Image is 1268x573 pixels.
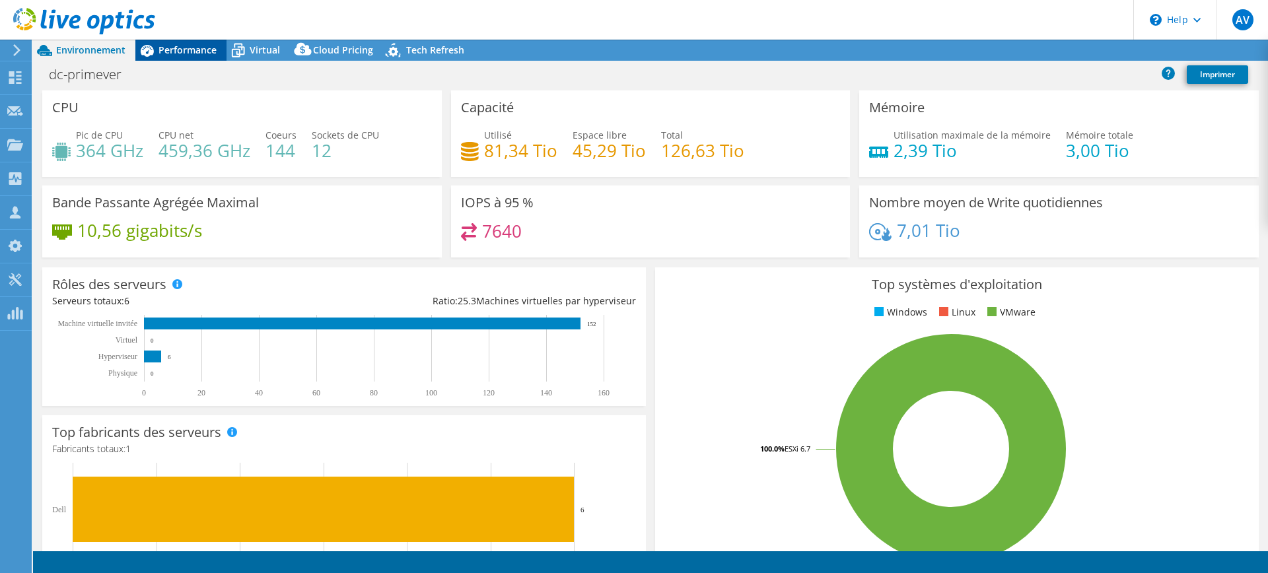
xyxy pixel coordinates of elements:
text: 6 [581,506,584,514]
span: Espace libre [573,129,627,141]
li: VMware [984,305,1036,320]
text: 0 [142,388,146,397]
h3: Capacité [461,100,514,115]
a: Imprimer [1187,65,1248,84]
text: Virtuel [116,335,138,345]
text: 152 [587,321,596,327]
span: CPU net [158,129,194,141]
h3: IOPS à 95 % [461,195,534,210]
text: 0 [151,337,154,344]
h4: 10,56 gigabits/s [77,223,202,238]
h3: Rôles des serveurs [52,277,166,292]
text: 80 [370,388,378,397]
h3: Top systèmes d'exploitation [665,277,1249,292]
span: Utilisé [484,129,512,141]
span: 25.3 [458,294,476,307]
text: Dell [52,505,66,514]
h3: CPU [52,100,79,115]
span: Utilisation maximale de la mémoire [894,129,1051,141]
h3: Bande Passante Agrégée Maximal [52,195,259,210]
h4: 2,39 Tio [894,143,1051,158]
h3: Nombre moyen de Write quotidiennes [869,195,1103,210]
li: Windows [871,305,927,320]
h1: dc-primever [43,67,142,82]
text: Hyperviseur [98,352,137,361]
h4: 126,63 Tio [661,143,744,158]
text: 100 [425,388,437,397]
h4: 45,29 Tio [573,143,646,158]
h4: 459,36 GHz [158,143,250,158]
span: Virtual [250,44,280,56]
span: Environnement [56,44,125,56]
text: Physique [108,368,137,378]
tspan: Machine virtuelle invitée [57,319,137,328]
span: Total [661,129,683,141]
span: Coeurs [265,129,297,141]
h4: 12 [312,143,379,158]
h4: 7,01 Tio [897,223,960,238]
h3: Mémoire [869,100,925,115]
text: 20 [197,388,205,397]
text: 6 [168,354,171,360]
h4: 3,00 Tio [1066,143,1133,158]
text: 140 [540,388,552,397]
span: Pic de CPU [76,129,123,141]
span: 6 [124,294,129,307]
span: Tech Refresh [406,44,464,56]
h3: Top fabricants des serveurs [52,425,221,440]
div: Ratio: Machines virtuelles par hyperviseur [344,294,636,308]
span: Performance [158,44,217,56]
li: Linux [936,305,975,320]
h4: 144 [265,143,297,158]
h4: 7640 [482,224,522,238]
text: 120 [483,388,495,397]
span: 1 [125,442,131,455]
div: Serveurs totaux: [52,294,344,308]
svg: \n [1150,14,1162,26]
h4: 81,34 Tio [484,143,557,158]
text: 0 [151,370,154,377]
h4: 364 GHz [76,143,143,158]
span: Cloud Pricing [313,44,373,56]
tspan: ESXi 6.7 [785,444,810,454]
h4: Fabricants totaux: [52,442,636,456]
tspan: 100.0% [760,444,785,454]
span: Sockets de CPU [312,129,379,141]
text: 40 [255,388,263,397]
text: 160 [598,388,610,397]
text: 60 [312,388,320,397]
span: AV [1232,9,1253,30]
span: Mémoire totale [1066,129,1133,141]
